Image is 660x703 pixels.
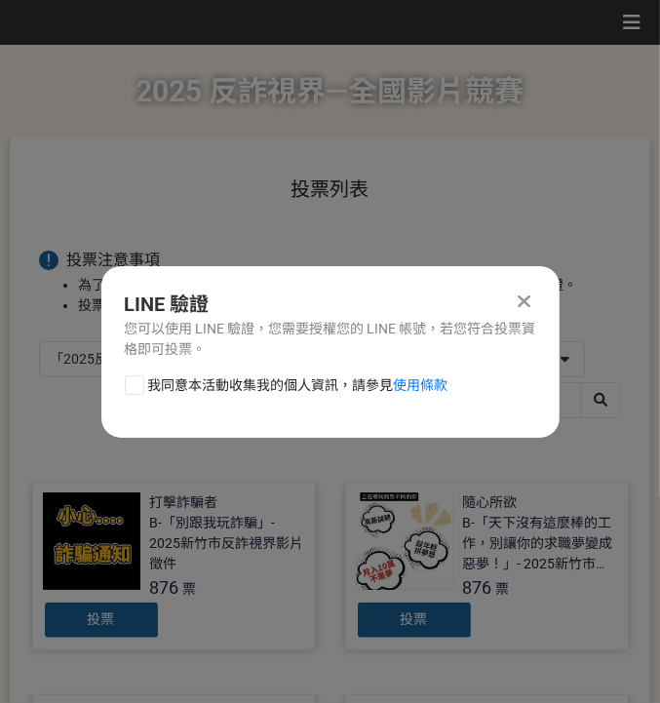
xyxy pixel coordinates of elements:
[136,45,524,138] h1: 2025 反詐視界—全國影片競賽
[150,492,218,513] div: 打擊詐騙者
[32,482,316,650] a: 打擊詐騙者B-「別跟我玩詐騙」- 2025新竹市反詐視界影片徵件876票投票
[125,319,536,360] div: 您可以使用 LINE 驗證，您需要授權您的 LINE 帳號，若您符合投票資格即可投票。
[88,611,115,627] span: 投票
[125,290,536,319] div: LINE 驗證
[148,375,448,396] span: 我同意本活動收集我的個人資訊，請參見
[150,513,305,574] div: B-「別跟我玩詐騙」- 2025新竹市反詐視界影片徵件
[78,275,621,295] li: 為了投票的公平性，我們嚴格禁止灌票行為，所有投票者皆需經過 LINE 登入認證。
[150,577,179,598] span: 876
[78,295,621,316] li: 投票規則：每天從所有作品中擇一投票。
[345,482,629,650] a: 隨心所欲B-「天下沒有這麼棒的工作，別讓你的求職夢變成惡夢！」- 2025新竹市反詐視界影片徵件876票投票
[401,611,428,627] span: 投票
[394,377,448,393] a: 使用條款
[183,581,197,597] span: 票
[463,492,518,513] div: 隨心所欲
[39,177,621,201] h1: 投票列表
[463,577,492,598] span: 876
[66,251,160,269] span: 投票注意事項
[496,581,510,597] span: 票
[463,513,618,574] div: B-「天下沒有這麼棒的工作，別讓你的求職夢變成惡夢！」- 2025新竹市反詐視界影片徵件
